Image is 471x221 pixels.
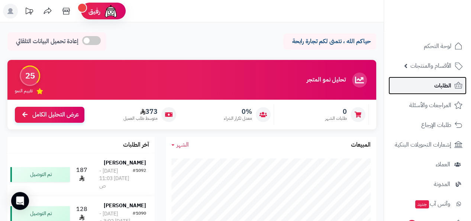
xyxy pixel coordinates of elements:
span: تقييم النمو [15,88,33,94]
span: الشهر [177,140,189,149]
a: طلبات الإرجاع [388,116,467,134]
div: Open Intercom Messenger [11,192,29,210]
span: متوسط طلب العميل [123,115,158,122]
a: إشعارات التحويلات البنكية [388,136,467,154]
span: 0 [325,108,347,116]
a: عرض التحليل الكامل [15,107,84,123]
span: عرض التحليل الكامل [32,111,79,119]
a: لوحة التحكم [388,37,467,55]
a: وآتس آبجديد [388,195,467,213]
span: 373 [123,108,158,116]
a: الطلبات [388,77,467,95]
span: معدل تكرار الشراء [224,115,252,122]
span: المراجعات والأسئلة [409,100,451,111]
span: العملاء [436,159,450,170]
a: المراجعات والأسئلة [388,96,467,114]
span: وآتس آب [414,199,450,209]
span: الأقسام والمنتجات [410,61,451,71]
span: جديد [415,200,429,208]
td: 187 [73,153,91,196]
a: تحديثات المنصة [20,4,38,20]
h3: آخر الطلبات [123,142,149,148]
h3: تحليل نمو المتجر [307,77,346,83]
span: المدونة [434,179,450,189]
div: تم التوصيل [10,167,70,182]
strong: [PERSON_NAME] [104,159,146,167]
span: إعادة تحميل البيانات التلقائي [16,37,78,46]
div: [DATE] - [DATE] 11:03 ص [99,167,133,190]
a: الشهر [171,141,189,149]
img: ai-face.png [103,4,118,19]
div: #1092 [133,167,146,190]
p: حياكم الله ، نتمنى لكم تجارة رابحة [289,37,371,46]
img: logo-2.png [420,19,464,35]
span: 0% [224,108,252,116]
span: طلبات الإرجاع [421,120,451,130]
a: المدونة [388,175,467,193]
span: الطلبات [434,80,451,91]
span: طلبات الشهر [325,115,347,122]
span: لوحة التحكم [424,41,451,51]
span: إشعارات التحويلات البنكية [395,140,451,150]
a: العملاء [388,156,467,173]
strong: [PERSON_NAME] [104,202,146,209]
h3: المبيعات [351,142,371,148]
div: تم التوصيل [10,206,70,221]
span: رفيق [88,7,100,16]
